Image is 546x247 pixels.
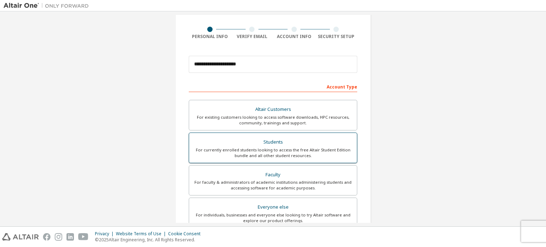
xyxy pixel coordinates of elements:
[273,34,315,39] div: Account Info
[189,81,357,92] div: Account Type
[315,34,358,39] div: Security Setup
[193,137,353,147] div: Students
[189,34,231,39] div: Personal Info
[193,104,353,114] div: Altair Customers
[193,212,353,224] div: For individuals, businesses and everyone else looking to try Altair software and explore our prod...
[231,34,273,39] div: Verify Email
[193,202,353,212] div: Everyone else
[193,179,353,191] div: For faculty & administrators of academic institutions administering students and accessing softwa...
[116,231,168,237] div: Website Terms of Use
[2,233,39,241] img: altair_logo.svg
[95,237,205,243] p: © 2025 Altair Engineering, Inc. All Rights Reserved.
[193,147,353,159] div: For currently enrolled students looking to access the free Altair Student Edition bundle and all ...
[168,231,205,237] div: Cookie Consent
[66,233,74,241] img: linkedin.svg
[43,233,50,241] img: facebook.svg
[193,114,353,126] div: For existing customers looking to access software downloads, HPC resources, community, trainings ...
[95,231,116,237] div: Privacy
[78,233,89,241] img: youtube.svg
[193,170,353,180] div: Faculty
[55,233,62,241] img: instagram.svg
[4,2,92,9] img: Altair One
